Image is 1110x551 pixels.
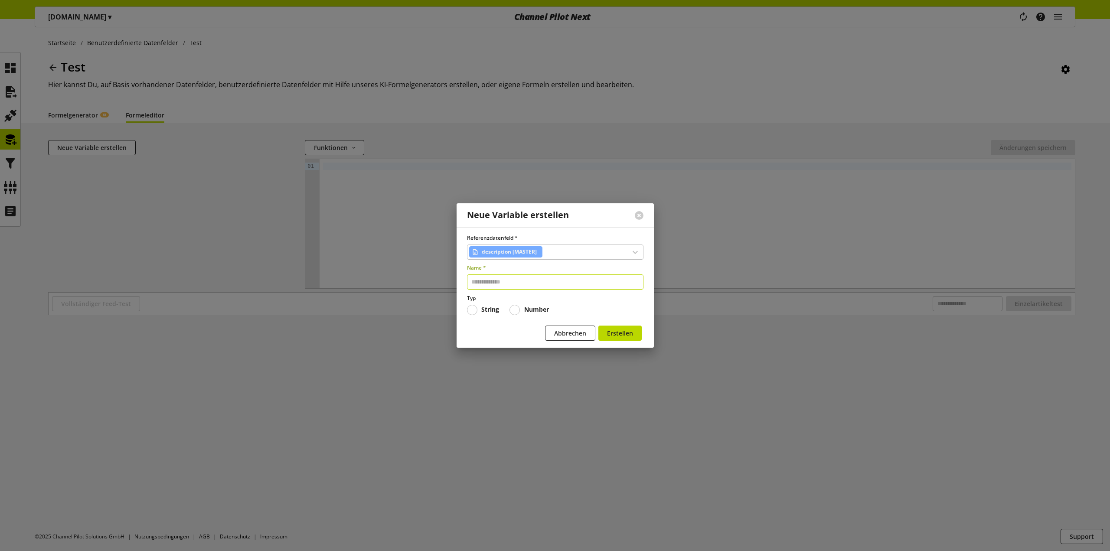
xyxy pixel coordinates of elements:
[467,234,643,242] label: Referenzdatenfeld *
[481,305,499,313] b: String
[524,305,549,313] b: Number
[598,326,642,341] button: Erstellen
[545,326,595,341] button: Abbrechen
[482,247,537,257] span: description [MASTER]
[607,329,633,338] span: Erstellen
[554,329,586,338] span: Abbrechen
[467,294,643,302] label: Typ
[467,264,486,271] span: Name *
[467,210,569,220] div: Neue Variable erstellen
